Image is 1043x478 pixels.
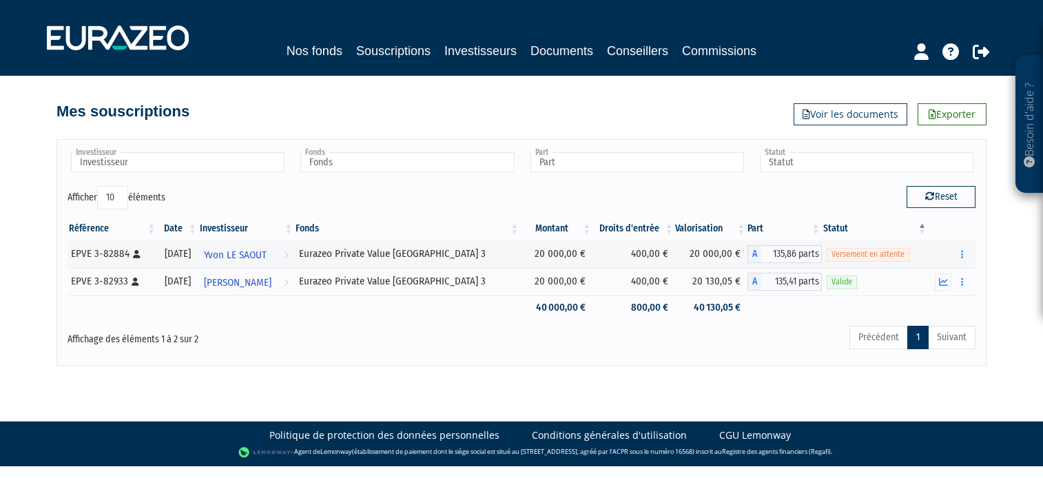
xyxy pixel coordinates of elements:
div: Eurazeo Private Value [GEOGRAPHIC_DATA] 3 [299,247,515,261]
td: 400,00 € [592,268,675,295]
th: Référence : activer pour trier la colonne par ordre croissant [68,217,157,240]
a: Nos fonds [287,41,342,61]
span: Valide [827,276,857,289]
a: Documents [530,41,593,61]
th: Droits d'entrée: activer pour trier la colonne par ordre croissant [592,217,675,240]
div: Affichage des éléments 1 à 2 sur 2 [68,324,434,346]
i: Voir l'investisseur [284,270,289,295]
a: Voir les documents [794,103,907,125]
span: A [747,245,761,263]
a: Investisseurs [444,41,517,61]
div: - Agent de (établissement de paiement dont le siège social est situé au [STREET_ADDRESS], agréé p... [14,446,1029,459]
i: Voir l'investisseur [284,242,289,268]
label: Afficher éléments [68,186,165,209]
a: [PERSON_NAME] [198,268,294,295]
a: Conseillers [607,41,668,61]
a: Conditions générales d'utilisation [532,428,687,442]
a: Exporter [918,103,987,125]
h4: Mes souscriptions [56,103,189,120]
a: CGU Lemonway [719,428,791,442]
a: 1 [907,326,929,349]
a: Yvon LE SAOUT [198,240,294,268]
th: Montant: activer pour trier la colonne par ordre croissant [520,217,592,240]
div: Eurazeo Private Value [GEOGRAPHIC_DATA] 3 [299,274,515,289]
span: Versement en attente [827,248,909,261]
th: Investisseur: activer pour trier la colonne par ordre croissant [198,217,294,240]
td: 40 000,00 € [520,295,592,320]
th: Fonds: activer pour trier la colonne par ordre croissant [294,217,520,240]
div: A - Eurazeo Private Value Europe 3 [747,245,822,263]
p: Besoin d'aide ? [1022,63,1037,187]
span: 135,86 parts [761,245,822,263]
a: Commissions [682,41,756,61]
img: 1732889491-logotype_eurazeo_blanc_rvb.png [47,25,189,50]
a: Registre des agents financiers (Regafi) [722,447,831,456]
i: [Français] Personne physique [132,278,139,286]
td: 800,00 € [592,295,675,320]
span: A [747,273,761,291]
td: 20 000,00 € [520,240,592,268]
span: [PERSON_NAME] [204,270,271,295]
button: Reset [907,186,975,208]
th: Statut : activer pour trier la colonne par ordre d&eacute;croissant [822,217,928,240]
th: Date: activer pour trier la colonne par ordre croissant [157,217,198,240]
th: Part: activer pour trier la colonne par ordre croissant [747,217,822,240]
div: A - Eurazeo Private Value Europe 3 [747,273,822,291]
div: [DATE] [162,274,194,289]
span: 135,41 parts [761,273,822,291]
a: Politique de protection des données personnelles [269,428,499,442]
a: Souscriptions [356,41,431,63]
img: logo-lemonway.png [238,446,291,459]
td: 20 000,00 € [520,268,592,295]
a: Lemonway [320,447,352,456]
span: Yvon LE SAOUT [204,242,267,268]
select: Afficheréléments [97,186,128,209]
th: Valorisation: activer pour trier la colonne par ordre croissant [675,217,747,240]
td: 20 000,00 € [675,240,747,268]
td: 40 130,05 € [675,295,747,320]
div: EPVE 3-82933 [71,274,152,289]
i: [Français] Personne physique [133,250,141,258]
td: 400,00 € [592,240,675,268]
td: 20 130,05 € [675,268,747,295]
div: EPVE 3-82884 [71,247,152,261]
div: [DATE] [162,247,194,261]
